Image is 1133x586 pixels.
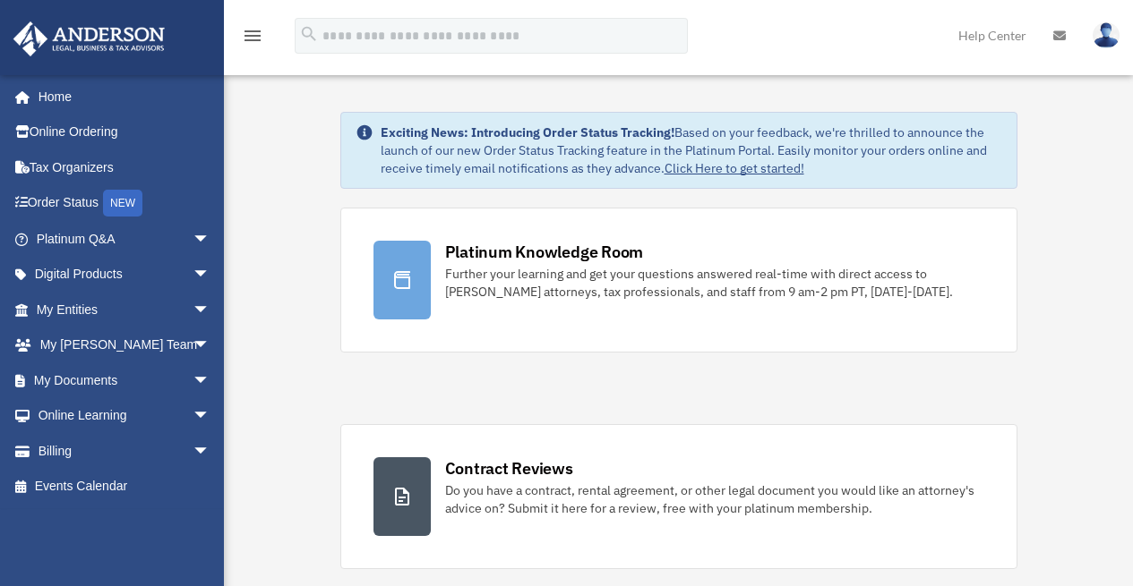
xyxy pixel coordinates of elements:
[13,362,237,398] a: My Documentsarrow_drop_down
[299,24,319,44] i: search
[13,398,237,434] a: Online Learningarrow_drop_down
[13,469,237,505] a: Events Calendar
[340,208,1017,352] a: Platinum Knowledge Room Further your learning and get your questions answered real-time with dire...
[193,221,228,258] span: arrow_drop_down
[193,362,228,399] span: arrow_drop_down
[193,398,228,435] span: arrow_drop_down
[193,257,228,293] span: arrow_drop_down
[103,190,142,217] div: NEW
[13,79,228,115] a: Home
[445,481,984,517] div: Do you have a contract, rental agreement, or other legal document you would like an attorney's ad...
[340,424,1017,569] a: Contract Reviews Do you have a contract, rental agreement, or other legal document you would like...
[13,433,237,469] a: Billingarrow_drop_down
[242,31,263,47] a: menu
[193,433,228,470] span: arrow_drop_down
[445,241,644,263] div: Platinum Knowledge Room
[13,327,237,363] a: My [PERSON_NAME] Teamarrow_drop_down
[13,185,237,222] a: Order StatusNEW
[13,115,237,150] a: Online Ordering
[193,292,228,328] span: arrow_drop_down
[13,221,237,257] a: Platinum Q&Aarrow_drop_down
[13,149,237,185] a: Tax Organizers
[445,457,573,480] div: Contract Reviews
[1093,22,1120,48] img: User Pic
[381,124,674,140] strong: Exciting News: Introducing Order Status Tracking!
[13,292,237,327] a: My Entitiesarrow_drop_down
[8,21,170,56] img: Anderson Advisors Platinum Portal
[193,327,228,364] span: arrow_drop_down
[445,265,984,301] div: Further your learning and get your questions answered real-time with direct access to [PERSON_NAM...
[665,160,804,176] a: Click Here to get started!
[242,25,263,47] i: menu
[381,123,1002,177] div: Based on your feedback, we're thrilled to announce the launch of our new Order Status Tracking fe...
[13,257,237,293] a: Digital Productsarrow_drop_down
